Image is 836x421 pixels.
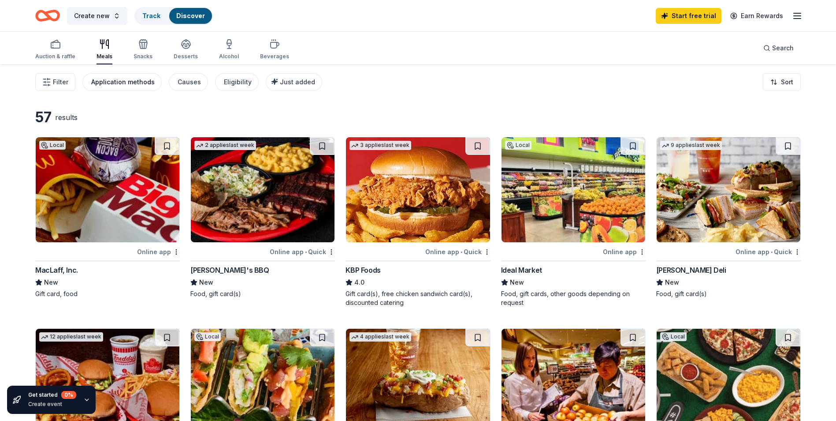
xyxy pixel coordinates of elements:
div: Local [194,332,221,341]
button: Just added [266,73,322,91]
div: Online app Quick [425,246,490,257]
span: Sort [781,77,793,87]
div: Online app Quick [270,246,335,257]
div: Ideal Market [501,265,542,275]
button: Alcohol [219,35,239,64]
div: Meals [97,53,112,60]
div: Online app [603,246,646,257]
span: Create new [74,11,110,21]
img: Image for KBP Foods [346,137,490,242]
span: New [510,277,524,288]
div: Snacks [134,53,152,60]
a: Home [35,5,60,26]
span: • [305,248,307,256]
div: MacLaff, Inc. [35,265,78,275]
div: Desserts [174,53,198,60]
a: Image for Sonny's BBQ2 applieslast weekOnline app•Quick[PERSON_NAME]'s BBQNewFood, gift card(s) [190,137,335,298]
a: Image for MacLaff, Inc.LocalOnline appMacLaff, Inc.NewGift card, food [35,137,180,298]
div: Online app [137,246,180,257]
div: 4 applies last week [349,332,411,342]
div: Local [39,141,66,150]
div: Food, gift card(s) [190,289,335,298]
div: Eligibility [224,77,252,87]
a: Discover [176,12,205,19]
div: Food, gift card(s) [656,289,801,298]
div: Get started [28,391,76,399]
span: Search [772,43,794,53]
div: 9 applies last week [660,141,722,150]
div: Causes [178,77,201,87]
button: Desserts [174,35,198,64]
span: New [199,277,213,288]
button: Eligibility [215,73,259,91]
div: 12 applies last week [39,332,103,342]
div: Local [505,141,531,150]
img: Image for Sonny's BBQ [191,137,334,242]
button: Meals [97,35,112,64]
div: Online app Quick [736,246,801,257]
div: 3 applies last week [349,141,411,150]
button: Beverages [260,35,289,64]
button: Search [756,39,801,57]
a: Image for KBP Foods3 applieslast weekOnline app•QuickKBP Foods4.0Gift card(s), free chicken sandw... [346,137,490,307]
span: • [771,248,773,256]
span: • [461,248,462,256]
a: Start free trial [656,8,721,24]
div: Beverages [260,53,289,60]
button: Snacks [134,35,152,64]
div: [PERSON_NAME] Deli [656,265,726,275]
img: Image for McAlister's Deli [657,137,800,242]
span: New [44,277,58,288]
img: Image for MacLaff, Inc. [36,137,179,242]
button: Causes [169,73,208,91]
div: [PERSON_NAME]'s BBQ [190,265,269,275]
span: New [665,277,679,288]
a: Image for McAlister's Deli9 applieslast weekOnline app•Quick[PERSON_NAME] DeliNewFood, gift card(s) [656,137,801,298]
a: Earn Rewards [725,8,788,24]
div: Gift card(s), free chicken sandwich card(s), discounted catering [346,289,490,307]
button: TrackDiscover [134,7,213,25]
div: 0 % [61,391,76,399]
div: 2 applies last week [194,141,256,150]
img: Image for Ideal Market [502,137,645,242]
div: Application methods [91,77,155,87]
button: Sort [763,73,801,91]
span: Filter [53,77,68,87]
button: Application methods [82,73,162,91]
button: Create new [67,7,127,25]
div: Auction & raffle [35,53,75,60]
div: 57 [35,109,52,126]
div: KBP Foods [346,265,380,275]
span: Just added [280,78,315,86]
button: Auction & raffle [35,35,75,64]
div: Create event [28,401,76,408]
div: Gift card, food [35,289,180,298]
span: 4.0 [354,277,364,288]
div: Food, gift cards, other goods depending on request [501,289,646,307]
div: results [55,112,78,123]
a: Track [142,12,160,19]
a: Image for Ideal MarketLocalOnline appIdeal MarketNewFood, gift cards, other goods depending on re... [501,137,646,307]
button: Filter [35,73,75,91]
div: Alcohol [219,53,239,60]
div: Local [660,332,687,341]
